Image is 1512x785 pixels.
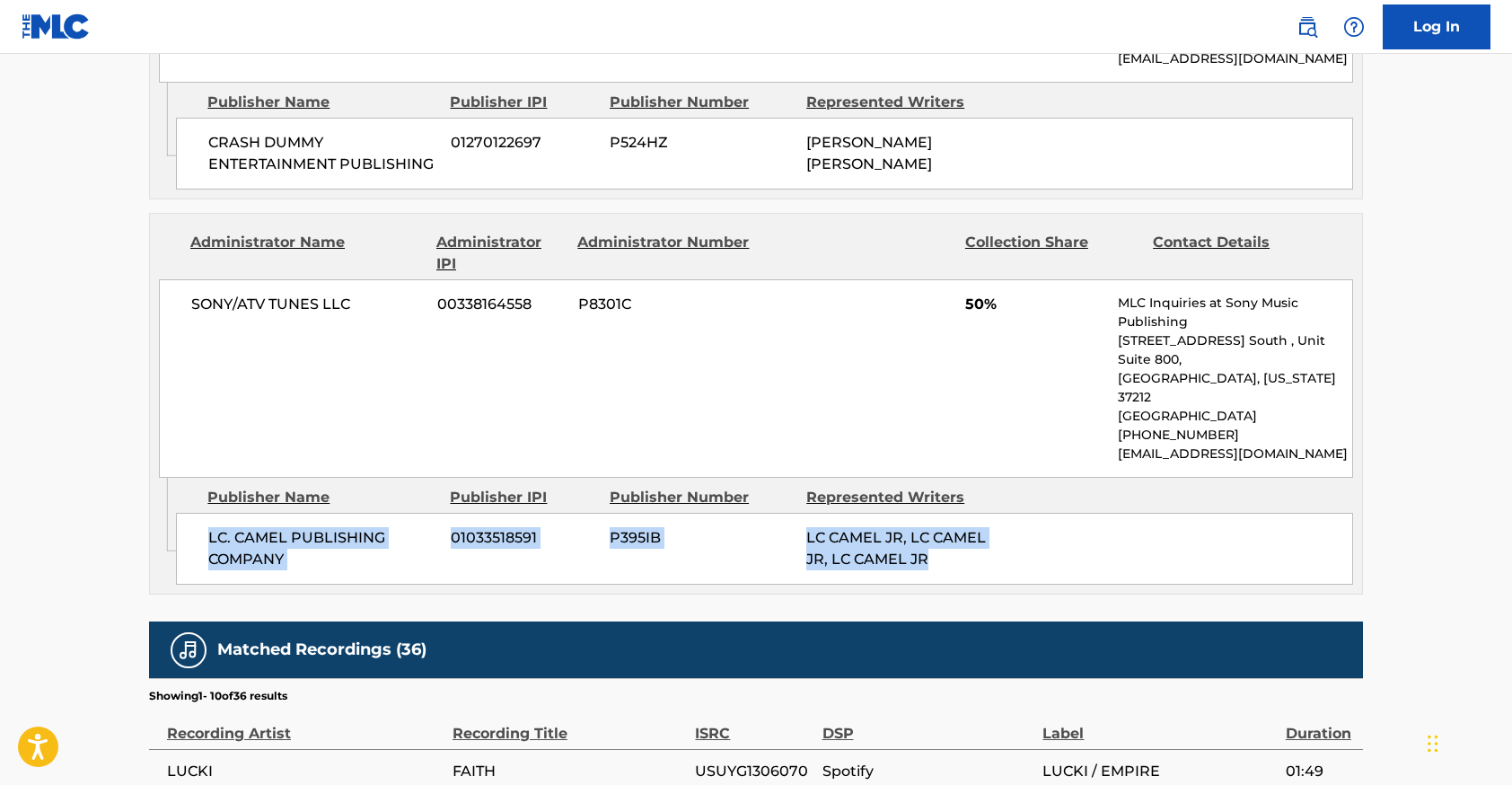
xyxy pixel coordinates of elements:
div: ISRC [695,704,813,745]
p: [STREET_ADDRESS] South , Unit Suite 800, [1118,331,1352,369]
img: MLC Logo [22,13,91,40]
span: P395IB [610,527,793,549]
div: Label [1042,704,1276,745]
div: Publisher Number [610,92,793,113]
span: P8301C [578,294,752,315]
p: Showing 1 - 10 of 36 results [149,688,287,704]
span: USUYG1306070 [695,761,813,782]
div: Publisher IPI [450,92,596,113]
div: Administrator Name [190,232,423,275]
img: Matched Recordings [178,639,199,661]
p: [EMAIL_ADDRESS][DOMAIN_NAME] [1118,445,1352,463]
span: FAITH [453,761,686,782]
a: Log In [1383,4,1490,49]
div: Publisher Name [207,487,436,508]
span: 01:49 [1286,761,1354,782]
span: 50% [965,294,1104,315]
span: Spotify [822,761,1034,782]
div: Recording Title [453,704,686,745]
span: CRASH DUMMY ENTERTAINMENT PUBLISHING [208,132,437,175]
span: 01270122697 [451,132,596,154]
div: Publisher Number [610,487,793,508]
div: DSP [822,704,1034,745]
div: Recording Artist [167,704,444,745]
span: SONY/ATV TUNES LLC [191,294,424,315]
span: 01033518591 [451,527,596,549]
span: [PERSON_NAME] [PERSON_NAME] [806,134,932,172]
p: [PHONE_NUMBER] [1118,426,1352,445]
span: 00338164558 [437,294,565,315]
div: Administrator Number [577,232,752,275]
p: MLC Inquiries at Sony Music Publishing [1118,294,1352,331]
div: Collection Share [965,232,1139,275]
h5: Matched Recordings (36) [217,639,426,660]
span: LC CAMEL JR, LC CAMEL JR, LC CAMEL JR [806,529,986,568]
p: [EMAIL_ADDRESS][DOMAIN_NAME] [1118,49,1352,68]
p: [GEOGRAPHIC_DATA], [US_STATE] 37212 [1118,369,1352,407]
div: Drag [1428,717,1438,771]
a: Public Search [1289,9,1325,45]
div: Represented Writers [806,487,989,508]
div: Represented Writers [806,92,989,113]
iframe: Chat Widget [1422,699,1512,785]
span: P524HZ [610,132,793,154]
div: Contact Details [1153,232,1327,275]
span: LUCKI / EMPIRE [1042,761,1276,782]
img: help [1343,16,1365,38]
span: LC. CAMEL PUBLISHING COMPANY [208,527,437,570]
p: [GEOGRAPHIC_DATA] [1118,407,1352,426]
div: Publisher Name [207,92,436,113]
div: Administrator IPI [436,232,564,275]
span: LUCKI [167,761,444,782]
div: Duration [1286,704,1354,745]
img: search [1297,16,1318,38]
div: Publisher IPI [450,487,596,508]
div: Help [1336,9,1372,45]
